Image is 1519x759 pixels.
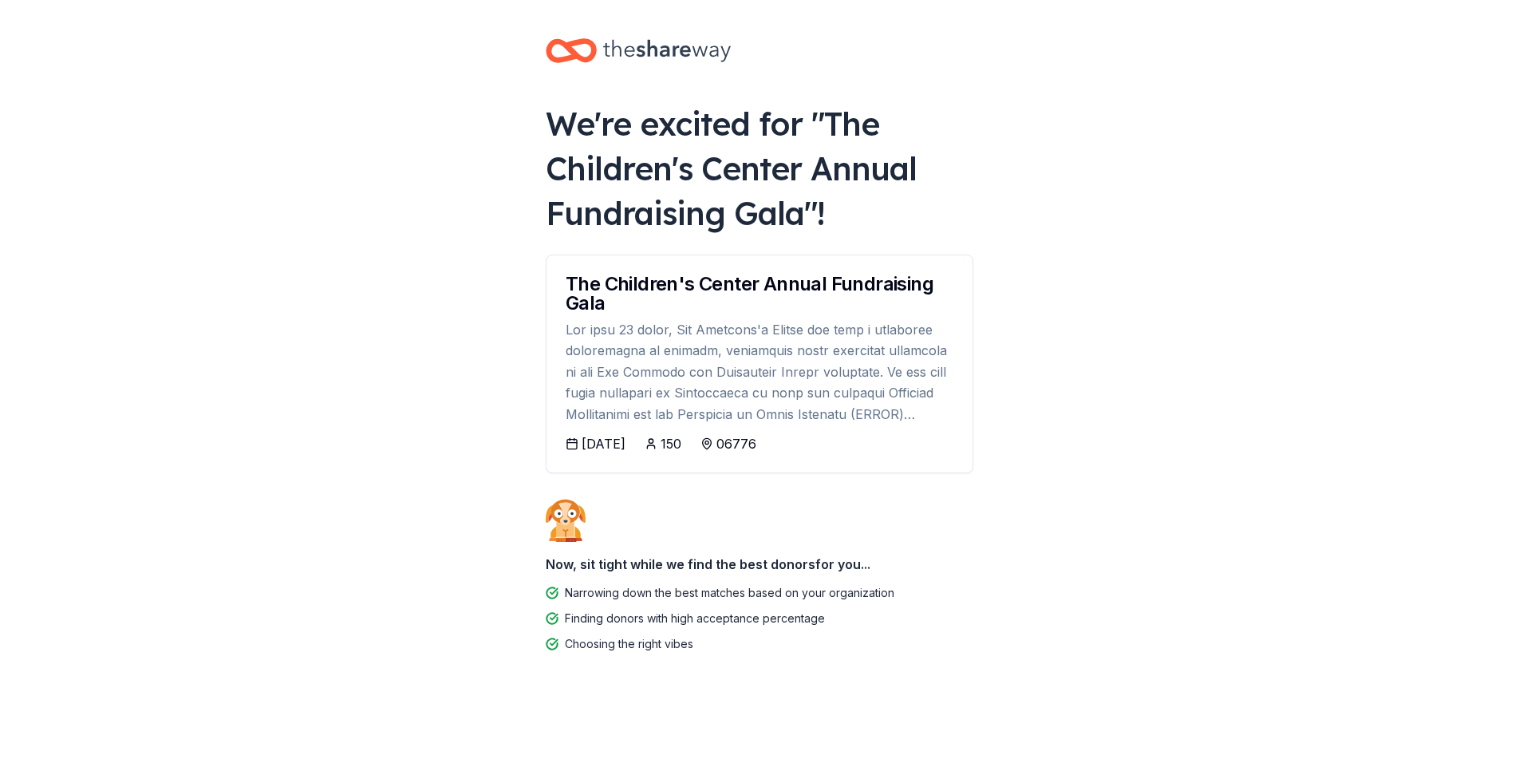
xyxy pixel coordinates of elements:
[546,548,973,580] div: Now, sit tight while we find the best donors for you...
[716,434,756,453] div: 06776
[566,275,953,313] div: The Children's Center Annual Fundraising Gala
[566,319,953,425] div: Lor ipsu 23 dolor, Sit Ametcons'a Elitse doe temp i utlaboree doloremagna al enimadm, veniamquis ...
[565,609,825,628] div: Finding donors with high acceptance percentage
[661,434,681,453] div: 150
[582,434,625,453] div: [DATE]
[565,583,894,603] div: Narrowing down the best matches based on your organization
[546,101,973,235] div: We're excited for " The Children's Center Annual Fundraising Gala "!
[565,634,693,654] div: Choosing the right vibes
[546,499,586,542] img: Dog waiting patiently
